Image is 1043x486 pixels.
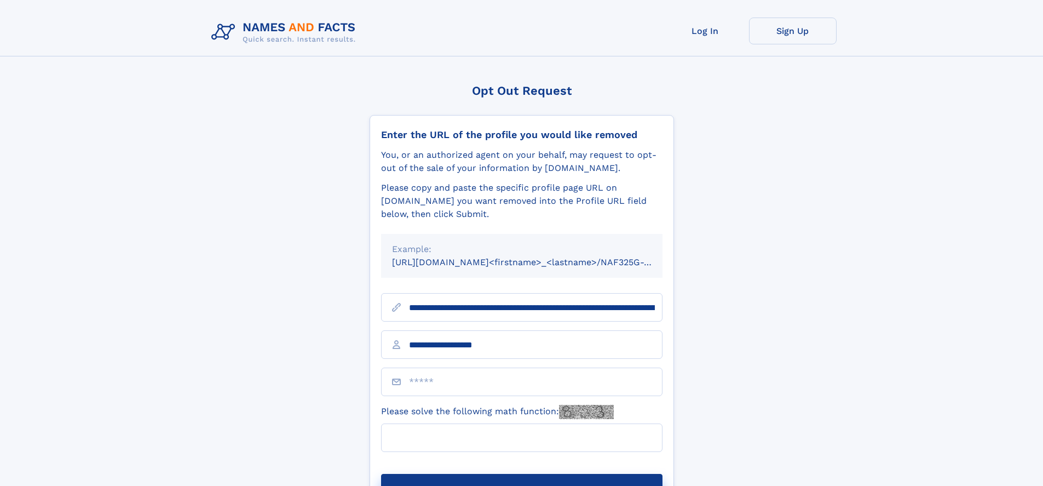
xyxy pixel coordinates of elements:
[370,84,674,98] div: Opt Out Request
[392,243,652,256] div: Example:
[381,148,662,175] div: You, or an authorized agent on your behalf, may request to opt-out of the sale of your informatio...
[381,405,614,419] label: Please solve the following math function:
[661,18,749,44] a: Log In
[381,129,662,141] div: Enter the URL of the profile you would like removed
[207,18,365,47] img: Logo Names and Facts
[381,181,662,221] div: Please copy and paste the specific profile page URL on [DOMAIN_NAME] you want removed into the Pr...
[749,18,837,44] a: Sign Up
[392,257,683,267] small: [URL][DOMAIN_NAME]<firstname>_<lastname>/NAF325G-xxxxxxxx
